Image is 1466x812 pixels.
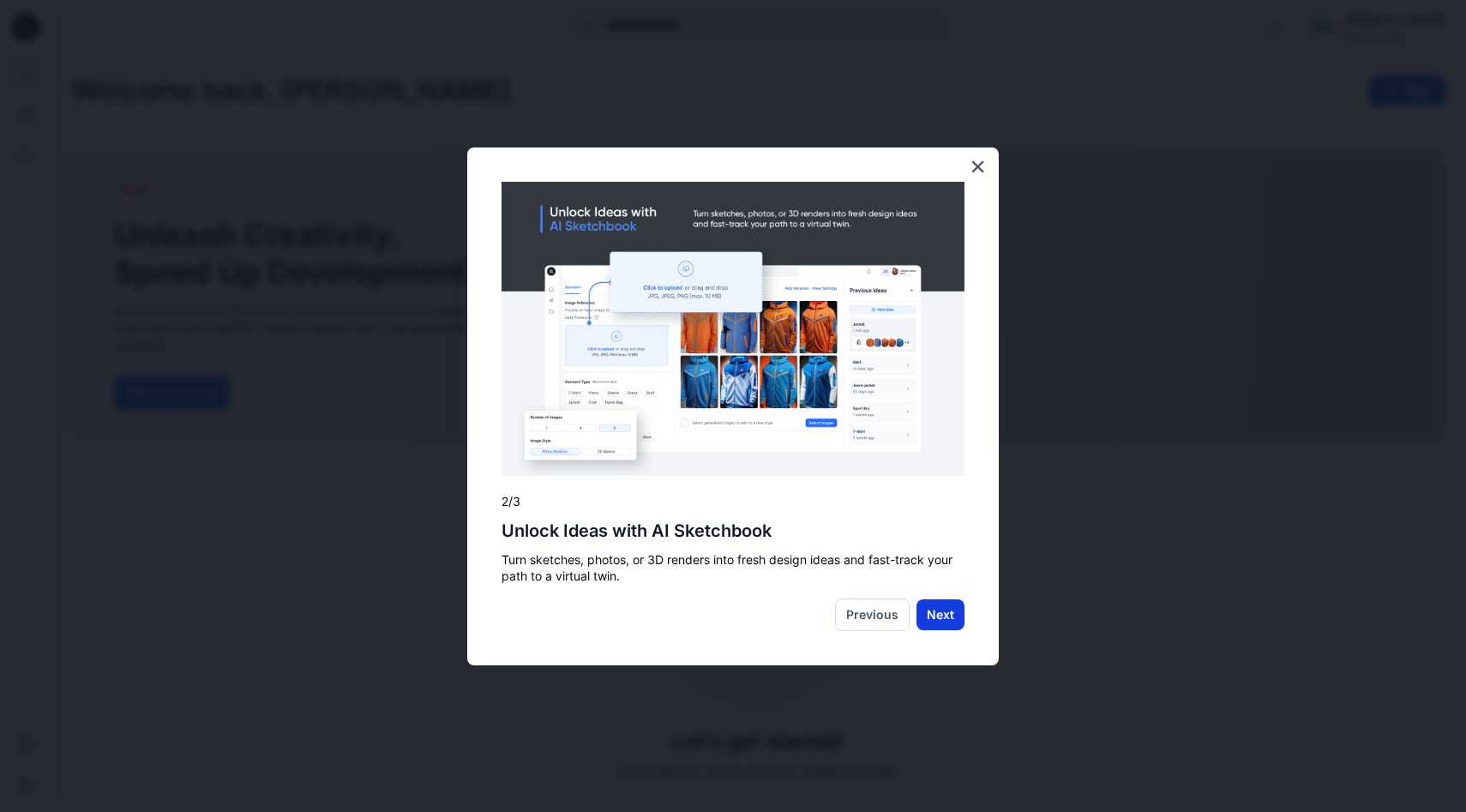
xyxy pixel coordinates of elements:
button: Next [916,599,964,630]
button: Close [970,153,986,180]
p: Turn sketches, photos, or 3D renders into fresh design ideas and fast-track your path to a virtua... [502,551,964,585]
p: 2/3 [502,493,964,510]
h2: Unlock Ideas with AI Sketchbook [502,520,964,541]
button: Previous [835,598,910,631]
